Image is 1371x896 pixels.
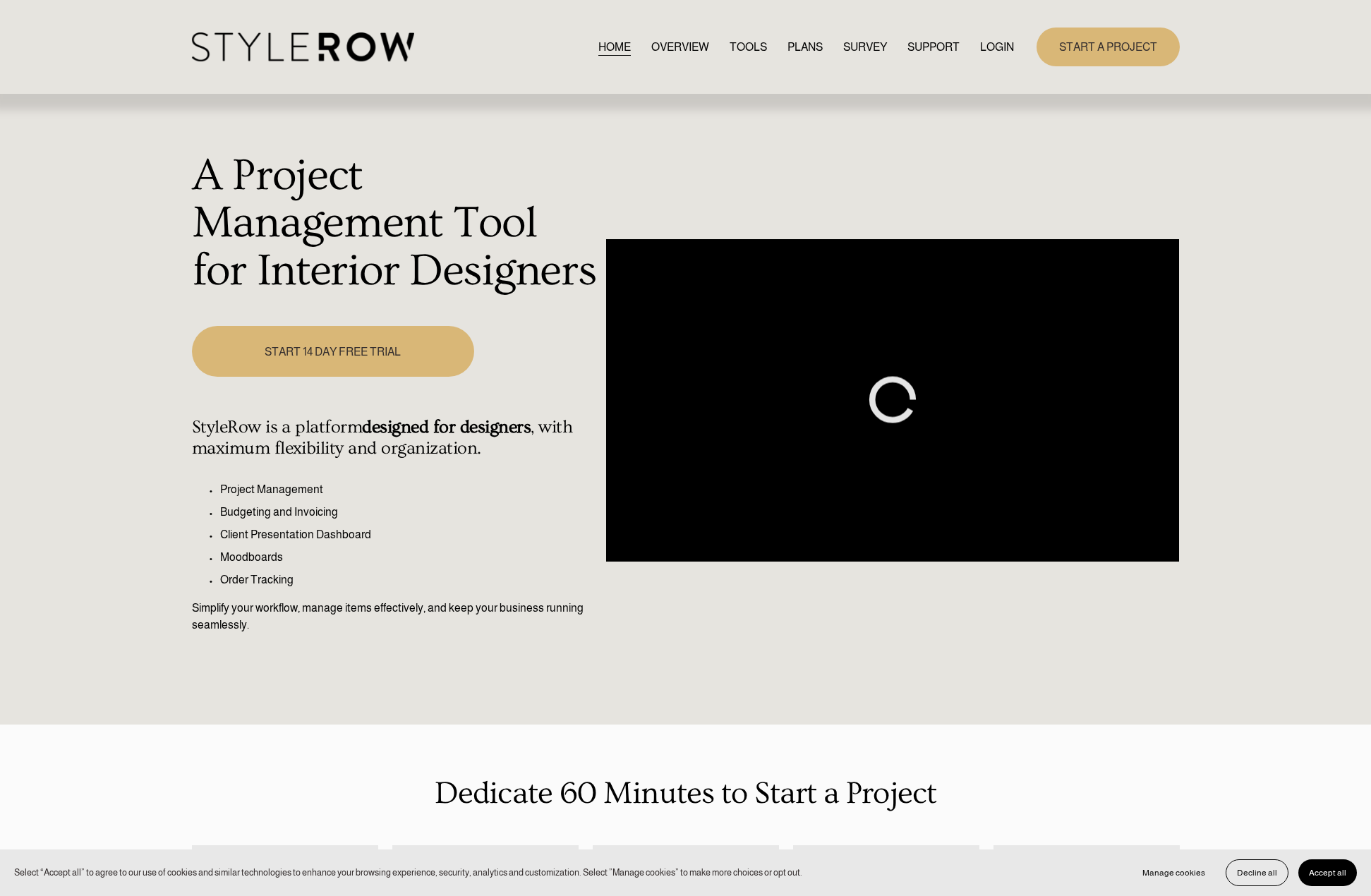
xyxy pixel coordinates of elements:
a: START 14 DAY FREE TRIAL [192,326,474,376]
span: Manage cookies [1142,868,1205,878]
img: StyleRow [192,32,414,61]
a: LOGIN [980,37,1014,56]
a: SURVEY [843,37,887,56]
a: OVERVIEW [651,37,709,56]
a: folder dropdown [907,37,960,56]
p: Simplify your workflow, manage items effectively, and keep your business running seamlessly. [192,600,599,634]
a: HOME [598,37,631,56]
p: Order Tracking [220,571,599,588]
span: SUPPORT [907,39,960,56]
h4: StyleRow is a platform , with maximum flexibility and organization. [192,417,599,459]
p: Client Presentation Dashboard [220,526,599,543]
span: Decline all [1237,868,1277,878]
h1: A Project Management Tool for Interior Designers [192,152,599,296]
p: Dedicate 60 Minutes to Start a Project [192,770,1180,817]
a: PLANS [787,37,823,56]
span: Accept all [1309,868,1346,878]
p: Moodboards [220,549,599,566]
button: Accept all [1298,859,1357,886]
button: Manage cookies [1132,859,1216,886]
button: Decline all [1226,859,1288,886]
p: Project Management [220,481,599,498]
a: START A PROJECT [1037,28,1180,66]
p: Select “Accept all” to agree to our use of cookies and similar technologies to enhance your brows... [14,866,802,879]
p: Budgeting and Invoicing [220,504,599,521]
strong: designed for designers [362,417,531,437]
a: TOOLS [730,37,767,56]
